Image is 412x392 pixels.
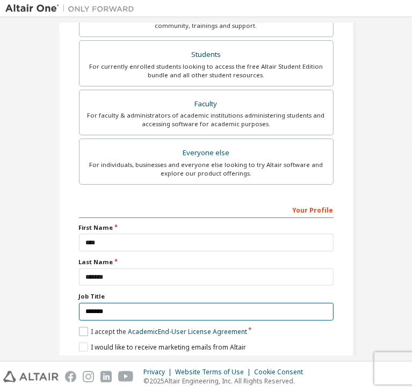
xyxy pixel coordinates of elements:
div: Your Profile [79,201,334,218]
a: Academic End-User License Agreement [128,327,247,336]
div: Website Terms of Use [175,368,254,376]
div: For faculty & administrators of academic institutions administering students and accessing softwa... [86,111,327,128]
img: Altair One [5,3,140,14]
img: youtube.svg [118,371,134,382]
label: Last Name [79,258,334,266]
label: I would like to receive marketing emails from Altair [79,343,246,352]
img: instagram.svg [83,371,94,382]
img: linkedin.svg [100,371,112,382]
div: For currently enrolled students looking to access the free Altair Student Edition bundle and all ... [86,62,327,79]
div: For individuals, businesses and everyone else looking to try Altair software and explore our prod... [86,161,327,178]
div: Cookie Consent [254,368,309,376]
label: First Name [79,223,334,232]
div: Students [86,47,327,62]
div: Faculty [86,97,327,112]
p: © 2025 Altair Engineering, Inc. All Rights Reserved. [143,376,309,386]
label: I accept the [79,327,247,336]
label: Job Title [79,292,334,301]
div: Everyone else [86,146,327,161]
img: facebook.svg [65,371,76,382]
div: Privacy [143,368,175,376]
img: altair_logo.svg [3,371,59,382]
